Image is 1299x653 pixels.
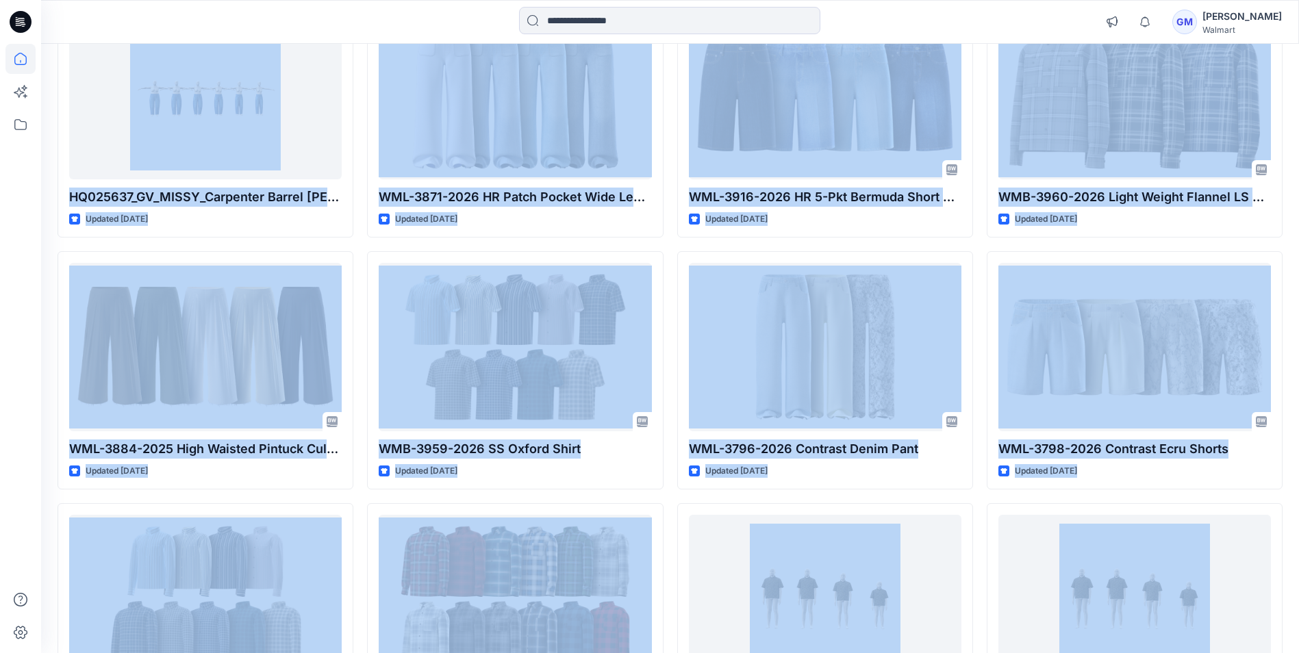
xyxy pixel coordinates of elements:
p: Updated [DATE] [86,212,148,227]
p: WML-3798-2026 Contrast Ecru Shorts [998,439,1271,459]
div: [PERSON_NAME] [1202,8,1282,25]
a: WML-3798-2026 Contrast Ecru Shorts [998,263,1271,431]
p: Updated [DATE] [1015,212,1077,227]
p: WML-3884-2025 High Waisted Pintuck Culottes [69,439,342,459]
p: WML-3871-2026 HR Patch Pocket Wide Leg Pant [379,188,651,207]
p: WML-3916-2026 HR 5-Pkt Bermuda Short w Crease [689,188,961,207]
a: WMB-3959-2026 SS Oxford Shirt [379,263,651,431]
p: WML-3796-2026 Contrast Denim Pant [689,439,961,459]
p: Updated [DATE] [705,212,768,227]
p: Updated [DATE] [395,212,457,227]
div: GM [1172,10,1197,34]
div: Walmart [1202,25,1282,35]
p: Updated [DATE] [395,464,457,478]
a: WML-3796-2026 Contrast Denim Pant [689,263,961,431]
p: Updated [DATE] [1015,464,1077,478]
p: HQ025637_GV_MISSY_Carpenter Barrel [PERSON_NAME] [69,188,342,207]
a: WML-3871-2026 HR Patch Pocket Wide Leg Pant [379,11,651,179]
a: WML-3916-2026 HR 5-Pkt Bermuda Short w Crease [689,11,961,179]
a: WMB-3960-2026 Light Weight Flannel LS Shirt [998,11,1271,179]
a: WML-3884-2025 High Waisted Pintuck Culottes [69,263,342,431]
a: HQ025637_GV_MISSY_Carpenter Barrel Jean [69,11,342,179]
p: Updated [DATE] [705,464,768,478]
p: WMB-3960-2026 Light Weight Flannel LS Shirt [998,188,1271,207]
p: WMB-3959-2026 SS Oxford Shirt [379,439,651,459]
p: Updated [DATE] [86,464,148,478]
